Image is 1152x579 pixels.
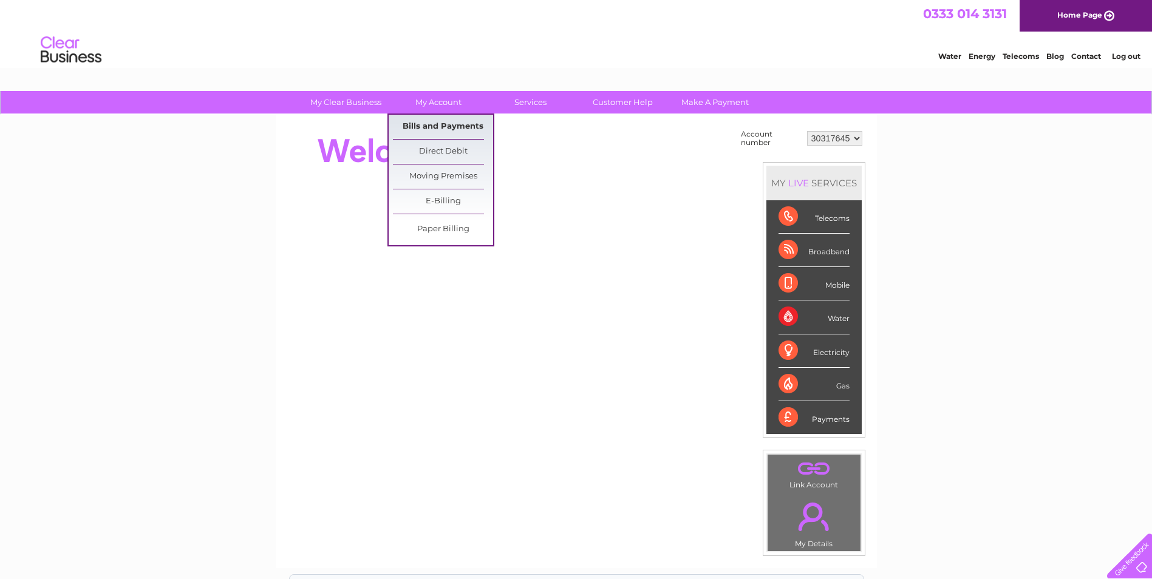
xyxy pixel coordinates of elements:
[779,200,850,234] div: Telecoms
[296,91,396,113] a: My Clear Business
[767,492,861,552] td: My Details
[771,495,857,538] a: .
[393,217,493,242] a: Paper Billing
[738,127,804,150] td: Account number
[40,32,102,69] img: logo.png
[779,401,850,434] div: Payments
[393,115,493,139] a: Bills and Payments
[393,189,493,214] a: E-Billing
[779,368,850,401] div: Gas
[779,234,850,267] div: Broadband
[779,334,850,368] div: Electricity
[1112,52,1140,61] a: Log out
[779,267,850,300] div: Mobile
[1003,52,1039,61] a: Telecoms
[938,52,961,61] a: Water
[1046,52,1064,61] a: Blog
[766,166,862,200] div: MY SERVICES
[388,91,488,113] a: My Account
[393,164,493,189] a: Moving Premises
[665,91,765,113] a: Make A Payment
[393,140,493,164] a: Direct Debit
[573,91,673,113] a: Customer Help
[1071,52,1101,61] a: Contact
[480,91,581,113] a: Services
[767,454,861,492] td: Link Account
[923,6,1007,21] a: 0333 014 3131
[290,7,864,59] div: Clear Business is a trading name of Verastar Limited (registered in [GEOGRAPHIC_DATA] No. 3667643...
[786,177,811,189] div: LIVE
[779,300,850,334] div: Water
[771,458,857,479] a: .
[969,52,995,61] a: Energy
